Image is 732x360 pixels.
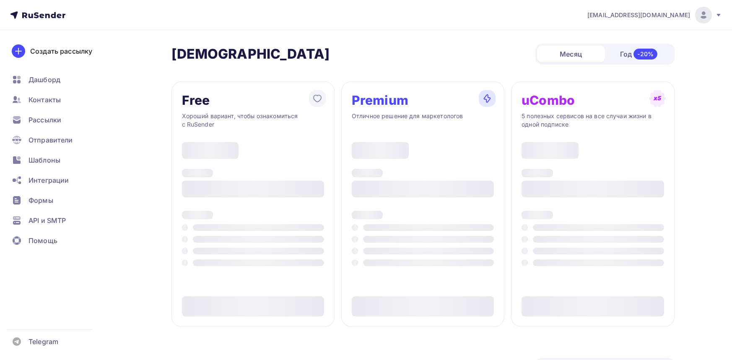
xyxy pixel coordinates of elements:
[605,45,673,63] div: Год
[7,71,106,88] a: Дашборд
[537,46,605,62] div: Месяц
[29,337,58,347] span: Telegram
[7,91,106,108] a: Контакты
[587,11,690,19] span: [EMAIL_ADDRESS][DOMAIN_NAME]
[29,155,60,165] span: Шаблоны
[352,93,408,107] div: Premium
[7,192,106,209] a: Формы
[171,46,330,62] h2: [DEMOGRAPHIC_DATA]
[29,236,57,246] span: Помощь
[29,215,66,225] span: API и SMTP
[7,111,106,128] a: Рассылки
[522,93,575,107] div: uCombo
[633,49,657,60] div: -20%
[29,195,53,205] span: Формы
[29,75,60,85] span: Дашборд
[352,112,494,129] div: Отличное решение для маркетологов
[30,46,92,56] div: Создать рассылку
[182,112,324,129] div: Хороший вариант, чтобы ознакомиться с RuSender
[29,135,73,145] span: Отправители
[29,175,69,185] span: Интеграции
[182,93,210,107] div: Free
[29,95,61,105] span: Контакты
[7,152,106,168] a: Шаблоны
[7,132,106,148] a: Отправители
[29,115,61,125] span: Рассылки
[587,7,722,23] a: [EMAIL_ADDRESS][DOMAIN_NAME]
[522,112,664,129] div: 5 полезных сервисов на все случаи жизни в одной подписке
